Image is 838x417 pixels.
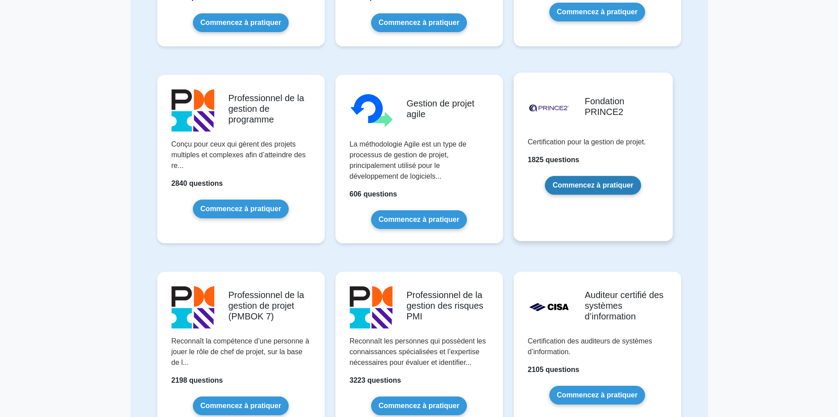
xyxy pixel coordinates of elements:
[193,13,289,32] a: Commencez à pratiquer
[549,386,645,405] a: Commencez à pratiquer
[549,3,645,21] a: Commencez à pratiquer
[193,200,289,218] a: Commencez à pratiquer
[371,397,467,415] a: Commencez à pratiquer
[371,210,467,229] a: Commencez à pratiquer
[545,176,641,195] a: Commencez à pratiquer
[371,13,467,32] a: Commencez à pratiquer
[193,397,289,415] a: Commencez à pratiquer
